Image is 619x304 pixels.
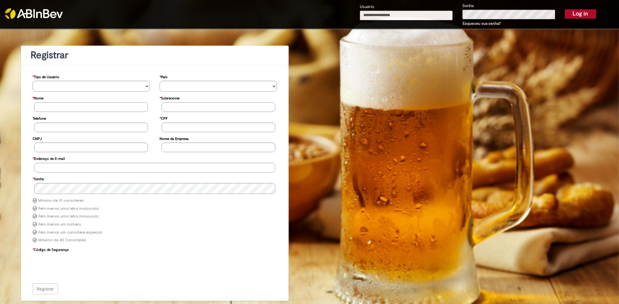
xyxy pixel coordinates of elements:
[38,214,99,219] label: Pelo menos uma letra minúscula.
[33,72,59,81] label: Tipo de Usuário
[160,93,180,102] label: Sobrenome
[38,238,87,243] label: Máximo de 40 Caracteres.
[31,50,279,60] h1: Registrar
[360,4,374,10] label: Usuário
[33,113,46,123] label: Telefone
[160,134,189,143] label: Nome da Empresa
[33,153,65,163] label: Endereço de E-mail
[33,244,69,254] label: Código de Segurança
[462,3,474,9] label: Senha
[565,9,596,18] button: Log in
[38,198,84,203] label: Mínimo de 10 caracteres.
[463,21,501,26] a: Esqueceu sua senha?
[33,134,42,143] label: CNPJ
[5,8,63,19] img: ABInbev-white.png
[160,113,168,123] label: CPF
[34,254,132,279] iframe: reCAPTCHA
[33,174,44,183] label: Senha
[38,222,82,227] label: Pelo menos um número.
[38,206,99,211] label: Pelo menos uma letra maiúscula.
[33,93,44,102] label: Nome
[160,72,167,81] label: País
[38,230,103,235] label: Pelo menos um caractere especial.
